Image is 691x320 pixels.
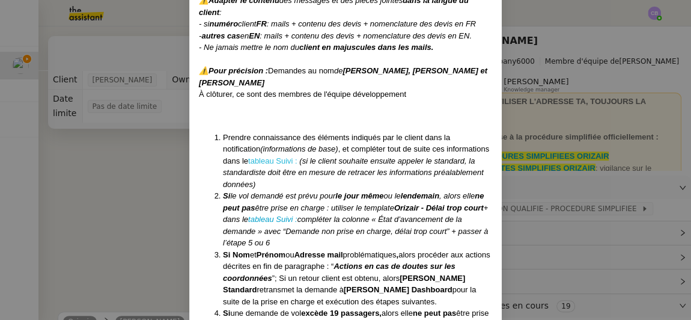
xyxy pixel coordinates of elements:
a: tableau Suivi : [248,156,297,165]
em: - Ne jamais mettre le nom du [199,43,299,52]
em: Pour précision : [209,66,268,75]
div: Demandes au nom [199,65,492,88]
span: et [250,250,257,259]
strong: excède 19 passagers, [301,309,382,318]
em: - [199,31,201,40]
em: Actions en cas de doutes sur les coordonnées [223,262,455,283]
em: le jour même [335,191,383,200]
em: Orizair - Délai trop court [394,203,484,212]
em: autres cas [201,31,240,40]
em: : mails + contenu des devis + nomenclature des devis en EN. [260,31,472,40]
em: client [238,19,256,28]
em: : mails + contenu des devis + nomenclature des devis en FR [267,19,476,28]
em: ou le [383,191,400,200]
em: en [240,31,249,40]
span: problématiques [342,250,396,259]
em: client en majuscules dans les mails. [299,43,433,52]
strong: Si [223,309,230,318]
em: de [334,66,342,75]
em: (informations de base) [260,144,338,153]
em: Si [223,191,230,200]
div: À clôturer, ce sont des membres de l'équipe développement [199,88,492,100]
strong: Nom [233,250,250,259]
a: tableau Suivi : [248,215,297,224]
span: retransmet la demande à [257,285,344,294]
em: EN [249,31,260,40]
strong: Prénom [257,250,285,259]
span: alors elle [382,309,413,318]
strong: ne peut pas [413,309,456,318]
em: (si le client souhaite ensuite appeler le standard, la standardiste doit être en mesure de retrac... [223,156,484,189]
em: numéro [209,19,238,28]
span: ou [285,250,294,259]
em: lendemain [401,191,439,200]
span: Prendre connaissance des éléments indiqués par le client dans la notification [223,133,450,154]
em: [PERSON_NAME], [PERSON_NAME] et [PERSON_NAME] [199,66,487,87]
em: être prise en charge : utiliser le template [255,203,394,212]
strong: , [396,250,398,259]
strong: [PERSON_NAME] Dashboard [344,285,452,294]
em: le vol demandé est prévu pour [230,191,335,200]
em: - si [199,19,209,28]
strong: Adresse mail [294,250,343,259]
span: une demande de vol [230,309,301,318]
em: : [219,8,222,17]
em: , alors elle [439,191,475,200]
span: , et compléter tout de suite ces informations dans le [223,144,489,165]
strong: Si [223,250,230,259]
span: pour la suite de la prise en charge et exécution des étapes suivantes. [223,285,476,306]
em: FR [256,19,266,28]
em: compléter la colonne « État d’avancement de la demande » avec “Demande non prise en charge, délai... [223,215,488,247]
em: ⚠️ [199,66,209,75]
span: ”; Si un retour client est obtenu, alors [272,274,400,283]
em: ne peut pas [223,191,484,212]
